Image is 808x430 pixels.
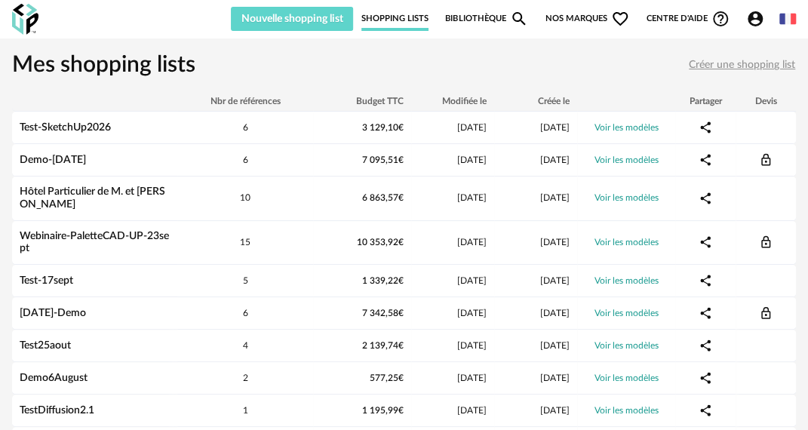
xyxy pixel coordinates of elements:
[699,405,712,416] span: Share Variant icon
[20,275,73,286] a: Test-17sept
[736,96,796,106] div: Devis
[243,276,248,285] span: 5
[411,96,494,106] div: Modifiée le
[398,238,404,247] span: €
[540,309,570,318] span: [DATE]
[357,238,404,247] span: 10 353,92
[20,155,86,165] a: Demo-[DATE]
[457,341,487,350] span: [DATE]
[594,193,659,202] a: Voir les modèles
[540,238,570,247] span: [DATE]
[362,193,404,202] span: 6 863,57
[594,406,659,415] a: Voir les modèles
[362,309,404,318] span: 7 342,58
[445,7,528,31] a: BibliothèqueMagnify icon
[20,186,165,210] a: Hôtel Particulier de M. et [PERSON_NAME]
[675,96,736,106] div: Partager
[594,238,659,247] a: Voir les modèles
[759,155,773,165] span: Devis
[20,308,86,318] a: [DATE]-Demo
[457,193,487,202] span: [DATE]
[243,373,248,382] span: 2
[540,373,570,382] span: [DATE]
[699,340,712,351] span: Share Variant icon
[231,7,353,31] button: Nouvelle shopping list
[699,237,712,247] span: Share Variant icon
[759,308,773,318] span: Devis
[699,155,712,165] span: Share Variant icon
[540,276,570,285] span: [DATE]
[20,122,111,133] a: Test-SketchUp2026
[540,193,570,202] span: [DATE]
[594,341,659,350] a: Voir les modèles
[243,341,248,350] span: 4
[313,96,411,106] div: Budget TTC
[699,192,712,203] span: Share Variant icon
[398,309,404,318] span: €
[699,122,712,133] span: Share Variant icon
[398,276,404,285] span: €
[370,373,404,382] span: 577,25
[540,155,570,164] span: [DATE]
[243,123,248,132] span: 6
[240,193,250,202] span: 10
[540,123,570,132] span: [DATE]
[594,373,659,382] a: Voir les modèles
[545,7,629,31] span: Nos marques
[362,341,404,350] span: 2 139,74
[12,4,38,35] img: OXP
[457,373,487,382] span: [DATE]
[594,155,659,164] a: Voir les modèles
[362,123,404,132] span: 3 129,10
[20,231,169,254] a: Webinaire-PaletteCAD-UP-23sept
[540,406,570,415] span: [DATE]
[240,238,250,247] span: 15
[594,123,659,132] a: Voir les modèles
[398,193,404,202] span: €
[457,309,487,318] span: [DATE]
[779,11,796,27] img: fr
[646,10,730,28] span: Centre d'aideHelp Circle Outline icon
[457,406,487,415] span: [DATE]
[20,405,94,416] a: TestDiffusion2.1
[494,96,577,106] div: Créée le
[243,406,248,415] span: 1
[711,10,730,28] span: Help Circle Outline icon
[362,276,404,285] span: 1 339,22
[361,7,429,31] a: Shopping Lists
[457,155,487,164] span: [DATE]
[12,51,195,80] h1: Mes shopping lists
[398,155,404,164] span: €
[689,60,795,70] span: Créer une shopping list
[594,309,659,318] a: Voir les modèles
[540,341,570,350] span: [DATE]
[457,276,487,285] span: [DATE]
[457,123,487,132] span: [DATE]
[699,308,712,318] span: Share Variant icon
[510,10,528,28] span: Magnify icon
[20,373,88,383] a: Demo6August
[20,340,71,351] a: Test25aout
[241,14,343,24] span: Nouvelle shopping list
[398,406,404,415] span: €
[611,10,629,28] span: Heart Outline icon
[759,237,773,247] span: Devis
[243,155,248,164] span: 6
[362,155,404,164] span: 7 095,51
[398,123,404,132] span: €
[243,309,248,318] span: 6
[699,373,712,383] span: Share Variant icon
[398,341,404,350] span: €
[362,406,404,415] span: 1 195,99
[594,276,659,285] a: Voir les modèles
[746,10,771,28] span: Account Circle icon
[457,238,487,247] span: [DATE]
[699,275,712,286] span: Share Variant icon
[398,373,404,382] span: €
[746,10,764,28] span: Account Circle icon
[177,96,313,106] div: Nbr de références
[688,53,796,77] button: Créer une shopping list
